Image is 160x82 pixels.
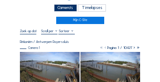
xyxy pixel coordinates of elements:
input: Zoek op datum 󰅀 [20,29,36,33]
div: Timelapses [78,4,106,12]
div: Rinkoniën / Antwerpen Royerssluis [20,40,69,43]
div: Camera's [54,4,77,12]
span: Pagina 1 / 10427 [107,46,132,50]
a: Mijn C-Site [56,17,104,24]
div: Camera 1 [20,46,40,49]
